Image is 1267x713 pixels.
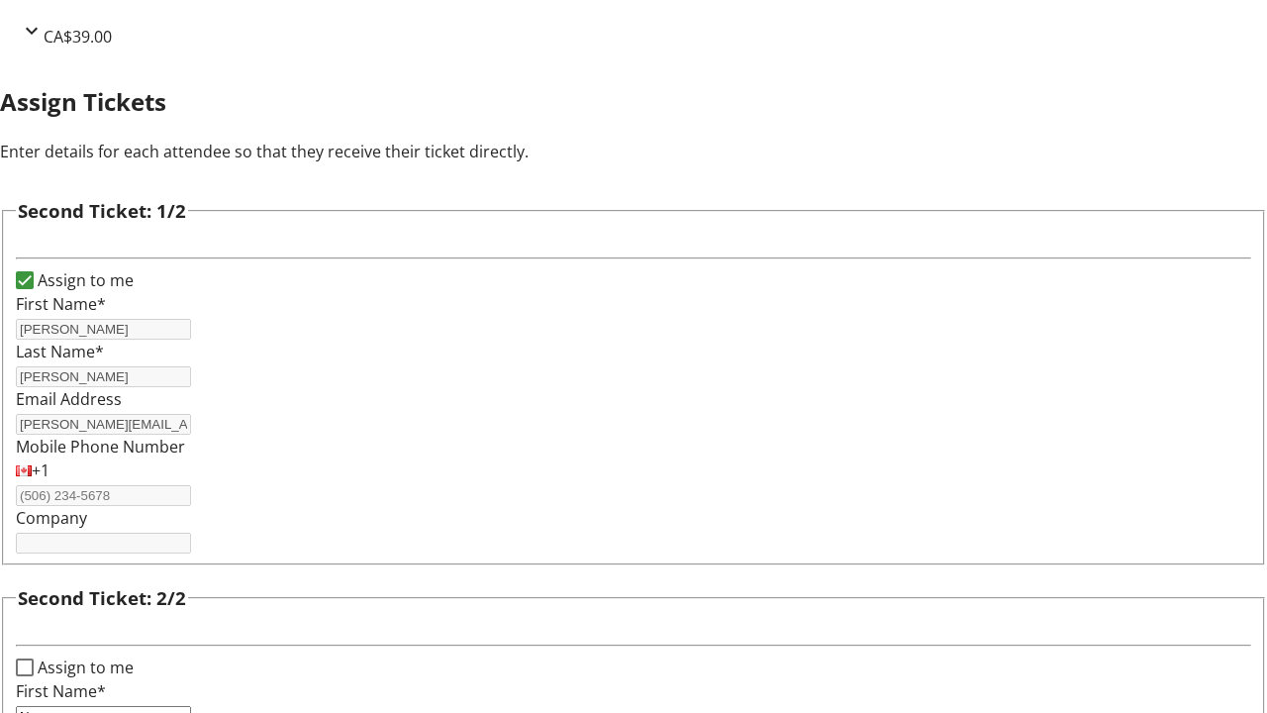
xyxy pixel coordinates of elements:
[34,268,134,292] label: Assign to me
[18,584,186,612] h3: Second Ticket: 2/2
[16,680,106,702] label: First Name*
[16,293,106,315] label: First Name*
[16,507,87,529] label: Company
[16,485,191,506] input: (506) 234-5678
[18,197,186,225] h3: Second Ticket: 1/2
[16,436,185,458] label: Mobile Phone Number
[44,26,112,48] span: CA$39.00
[16,341,104,362] label: Last Name*
[34,656,134,679] label: Assign to me
[16,388,122,410] label: Email Address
